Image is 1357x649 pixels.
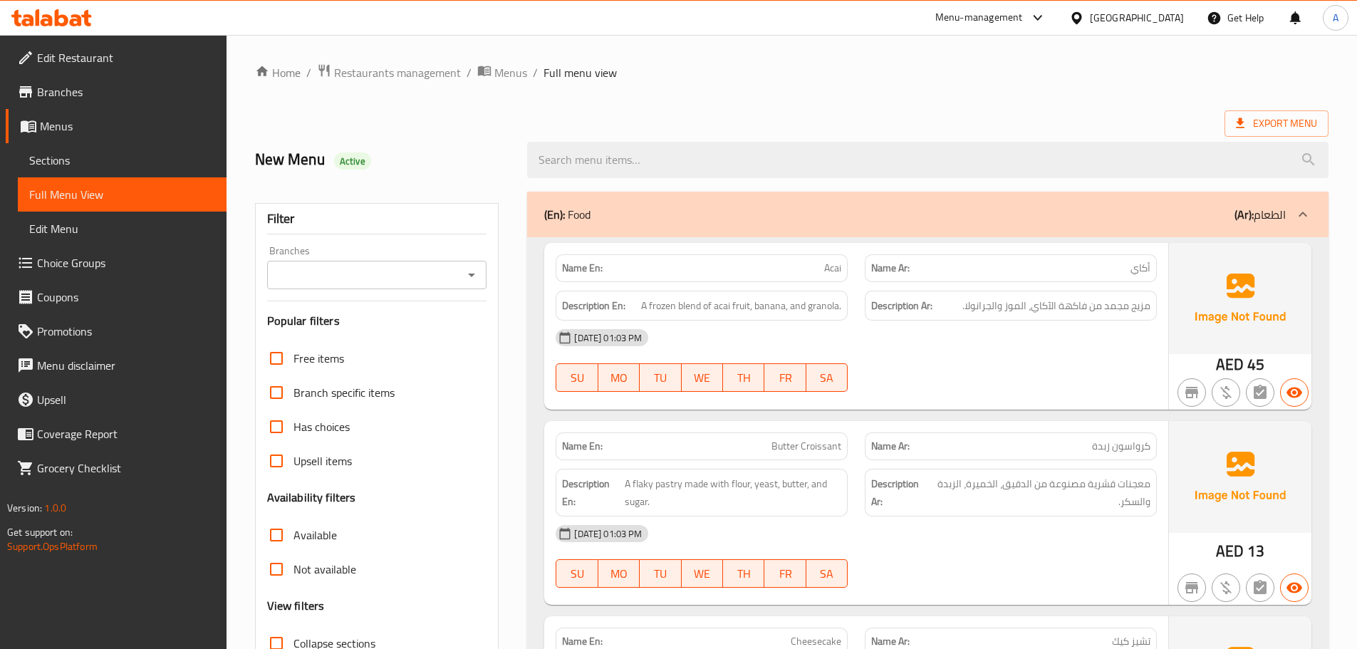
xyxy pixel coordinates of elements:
a: Grocery Checklist [6,451,227,485]
span: كرواسون زبدة [1092,439,1150,454]
button: TH [723,559,764,588]
span: AED [1216,537,1244,565]
h2: New Menu [255,149,511,170]
span: 13 [1247,537,1264,565]
strong: Description Ar: [871,475,926,510]
a: Sections [18,143,227,177]
p: الطعام [1234,206,1286,223]
span: Sections [29,152,215,169]
h3: Availability filters [267,489,356,506]
span: Edit Restaurant [37,49,215,66]
a: Coverage Report [6,417,227,451]
a: Home [255,64,301,81]
strong: Name Ar: [871,439,910,454]
span: Butter Croissant [771,439,841,454]
span: Full menu view [544,64,617,81]
span: 1.0.0 [44,499,66,517]
strong: Name En: [562,634,603,649]
span: WE [687,564,717,584]
b: (En): [544,204,565,225]
span: [DATE] 01:03 PM [568,331,648,345]
button: MO [598,559,640,588]
li: / [467,64,472,81]
span: AED [1216,351,1244,378]
span: TU [645,368,675,388]
button: TU [640,559,681,588]
a: Menus [477,63,527,82]
strong: Name Ar: [871,634,910,649]
div: Active [334,152,371,170]
button: FR [764,559,806,588]
button: Available [1280,378,1309,407]
button: Available [1280,573,1309,602]
span: Menus [494,64,527,81]
strong: Name En: [562,439,603,454]
div: Filter [267,204,487,234]
strong: Description En: [562,475,622,510]
span: Free items [293,350,344,367]
span: A frozen blend of acai fruit, banana, and granola. [641,297,841,315]
span: Cheesecake [791,634,841,649]
button: Not has choices [1246,573,1274,602]
li: / [533,64,538,81]
button: TU [640,363,681,392]
a: Coupons [6,280,227,314]
strong: Description Ar: [871,297,932,315]
button: Purchased item [1212,573,1240,602]
span: Menus [40,118,215,135]
a: Restaurants management [317,63,461,82]
a: Promotions [6,314,227,348]
button: Not has choices [1246,378,1274,407]
button: Not branch specific item [1177,378,1206,407]
span: TH [729,368,759,388]
button: WE [682,559,723,588]
input: search [527,142,1329,178]
span: Active [334,155,371,168]
span: Branches [37,83,215,100]
nav: breadcrumb [255,63,1329,82]
button: SA [806,559,848,588]
span: Export Menu [1236,115,1317,133]
span: Full Menu View [29,186,215,203]
span: TH [729,564,759,584]
span: SU [562,368,592,388]
span: Coverage Report [37,425,215,442]
span: أكاي [1130,261,1150,276]
span: SA [812,564,842,584]
span: [DATE] 01:03 PM [568,527,648,541]
span: MO [604,368,634,388]
span: Grocery Checklist [37,460,215,477]
span: Has choices [293,418,350,435]
span: SU [562,564,592,584]
span: مزيج مجمد من فاكهة الآكاي، الموز والجرانولا. [962,297,1150,315]
span: A flaky pastry made with flour, yeast, butter, and sugar. [625,475,841,510]
strong: Description En: [562,297,625,315]
a: Full Menu View [18,177,227,212]
a: Menu disclaimer [6,348,227,383]
span: SA [812,368,842,388]
strong: Name Ar: [871,261,910,276]
button: Purchased item [1212,378,1240,407]
div: Menu-management [935,9,1023,26]
button: TH [723,363,764,392]
a: Menus [6,109,227,143]
span: Upsell [37,391,215,408]
button: FR [764,363,806,392]
img: Ae5nvW7+0k+MAAAAAElFTkSuQmCC [1169,243,1311,354]
div: (En): Food(Ar):الطعام [527,192,1329,237]
span: MO [604,564,634,584]
button: WE [682,363,723,392]
span: FR [770,564,800,584]
span: Export Menu [1225,110,1329,137]
span: WE [687,368,717,388]
span: TU [645,564,675,584]
button: MO [598,363,640,392]
span: Menu disclaimer [37,357,215,374]
button: SU [556,559,598,588]
li: / [306,64,311,81]
span: Version: [7,499,42,517]
span: Not available [293,561,356,578]
span: تشيز كيك [1112,634,1150,649]
a: Branches [6,75,227,109]
span: Upsell items [293,452,352,469]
